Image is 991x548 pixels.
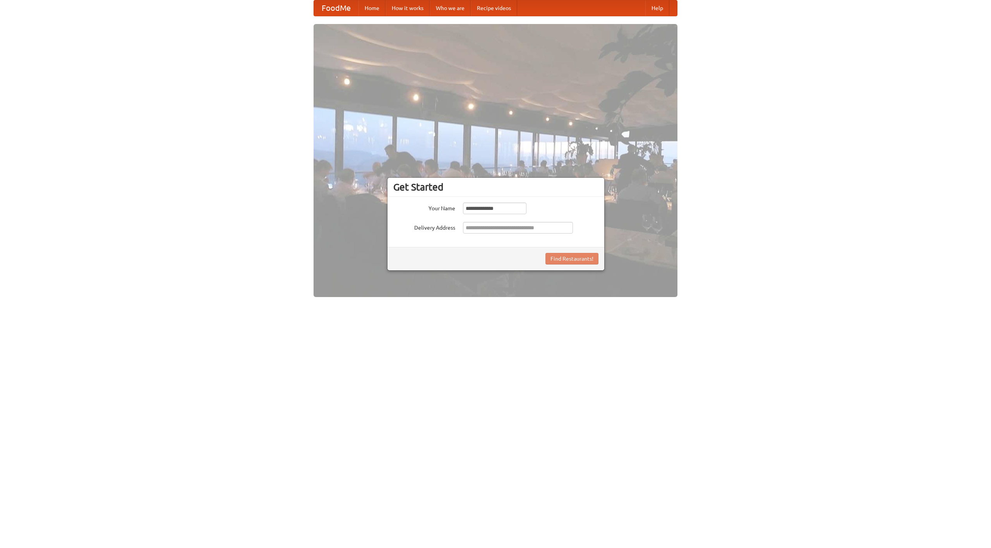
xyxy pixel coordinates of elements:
a: How it works [386,0,430,16]
h3: Get Started [393,181,598,193]
a: Who we are [430,0,471,16]
a: FoodMe [314,0,358,16]
a: Help [645,0,669,16]
a: Recipe videos [471,0,517,16]
button: Find Restaurants! [545,253,598,265]
a: Home [358,0,386,16]
label: Delivery Address [393,222,455,232]
label: Your Name [393,203,455,212]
